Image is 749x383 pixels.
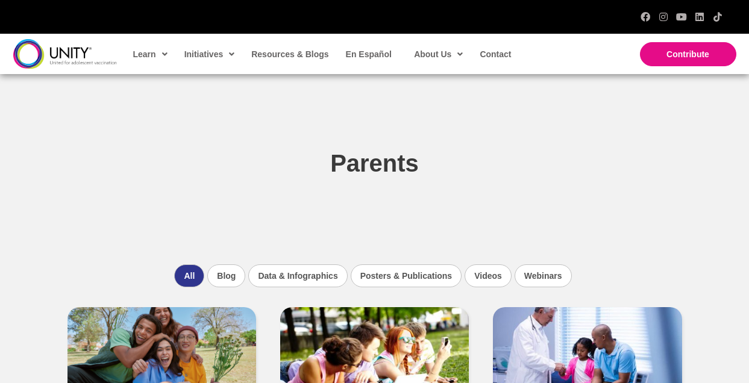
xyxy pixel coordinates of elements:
a: Start the Conversation: Helping Teens Understand Vaccines [280,354,469,364]
a: National Immunization Awareness Month: A Call to Protect and Promote Health [67,354,256,364]
li: Videos [465,264,512,287]
li: Webinars [515,264,572,287]
a: Instagram [659,12,668,22]
a: LinkedIn [695,12,704,22]
span: Contact [480,49,511,59]
a: YouTube [677,12,686,22]
span: About Us [414,45,463,63]
li: All [174,264,204,287]
a: TikTok [713,12,722,22]
span: Initiatives [184,45,235,63]
span: Parents [330,150,419,176]
a: Contact [474,40,516,68]
a: Contribute [640,42,736,66]
a: Facebook [641,12,650,22]
a: Your Vaccine Roadmap: A Guide for People with Weakened Immune Systems [493,354,682,364]
span: Learn [133,45,168,63]
a: About Us [408,40,468,68]
li: Data & Infographics [248,264,347,287]
li: Blog [207,264,245,287]
a: En Español [340,40,396,68]
span: En Español [346,49,392,59]
span: Contribute [666,49,709,59]
a: Resources & Blogs [245,40,333,68]
img: unity-logo-dark [13,39,117,69]
span: Resources & Blogs [251,49,328,59]
li: Posters & Publications [351,264,462,287]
